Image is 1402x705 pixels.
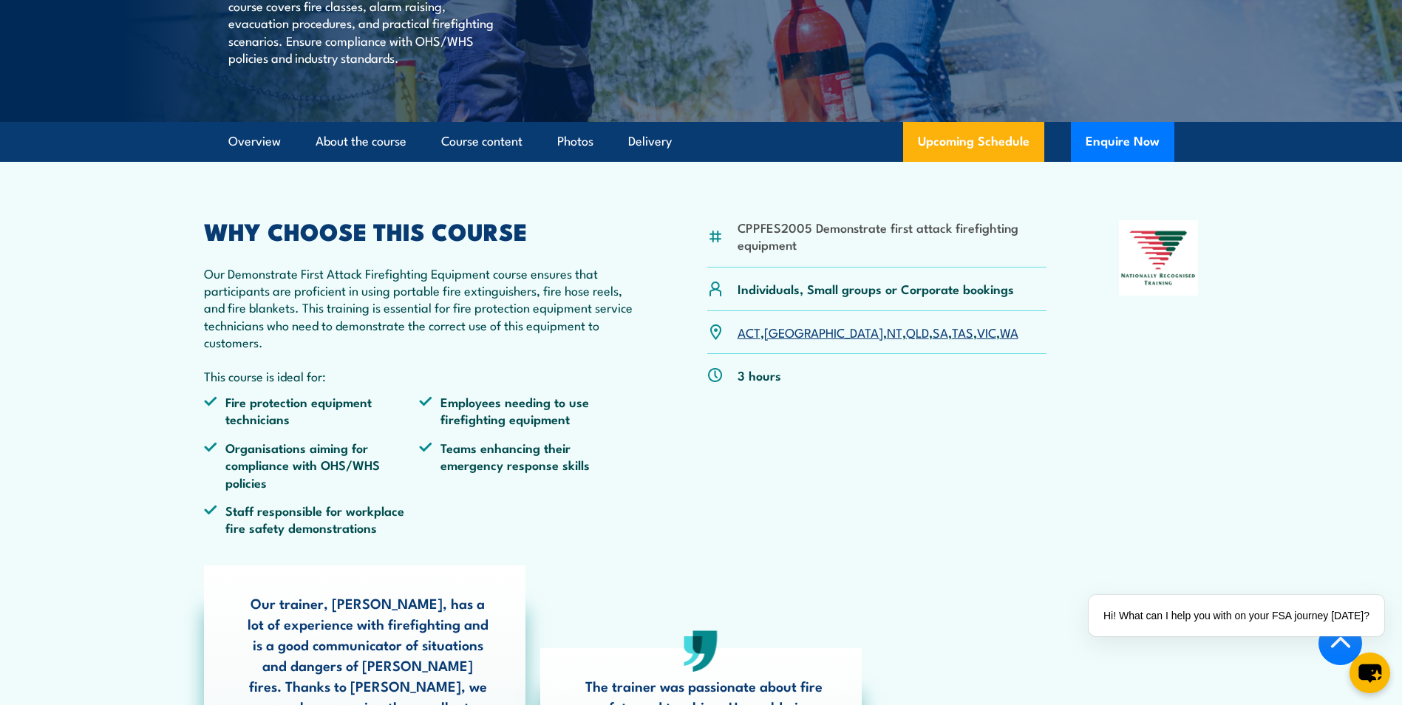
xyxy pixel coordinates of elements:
p: Our Demonstrate First Attack Firefighting Equipment course ensures that participants are proficie... [204,265,636,351]
a: Course content [441,122,523,161]
a: Overview [228,122,281,161]
a: [GEOGRAPHIC_DATA] [764,323,883,341]
a: About the course [316,122,406,161]
li: Staff responsible for workplace fire safety demonstrations [204,502,420,537]
div: Hi! What can I help you with on your FSA journey [DATE]? [1089,595,1384,636]
a: Delivery [628,122,672,161]
button: chat-button [1350,653,1390,693]
a: TAS [952,323,973,341]
a: WA [1000,323,1018,341]
a: VIC [977,323,996,341]
button: Enquire Now [1071,122,1174,162]
a: Photos [557,122,593,161]
a: ACT [738,323,760,341]
p: , , , , , , , [738,324,1018,341]
p: This course is ideal for: [204,367,636,384]
li: CPPFES2005 Demonstrate first attack firefighting equipment [738,219,1047,253]
h2: WHY CHOOSE THIS COURSE [204,220,636,241]
p: Individuals, Small groups or Corporate bookings [738,280,1014,297]
li: Fire protection equipment technicians [204,393,420,428]
a: SA [933,323,948,341]
li: Employees needing to use firefighting equipment [419,393,635,428]
a: NT [887,323,902,341]
a: QLD [906,323,929,341]
img: Nationally Recognised Training logo. [1119,220,1199,296]
a: Upcoming Schedule [903,122,1044,162]
li: Teams enhancing their emergency response skills [419,439,635,491]
li: Organisations aiming for compliance with OHS/WHS policies [204,439,420,491]
p: 3 hours [738,367,781,384]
